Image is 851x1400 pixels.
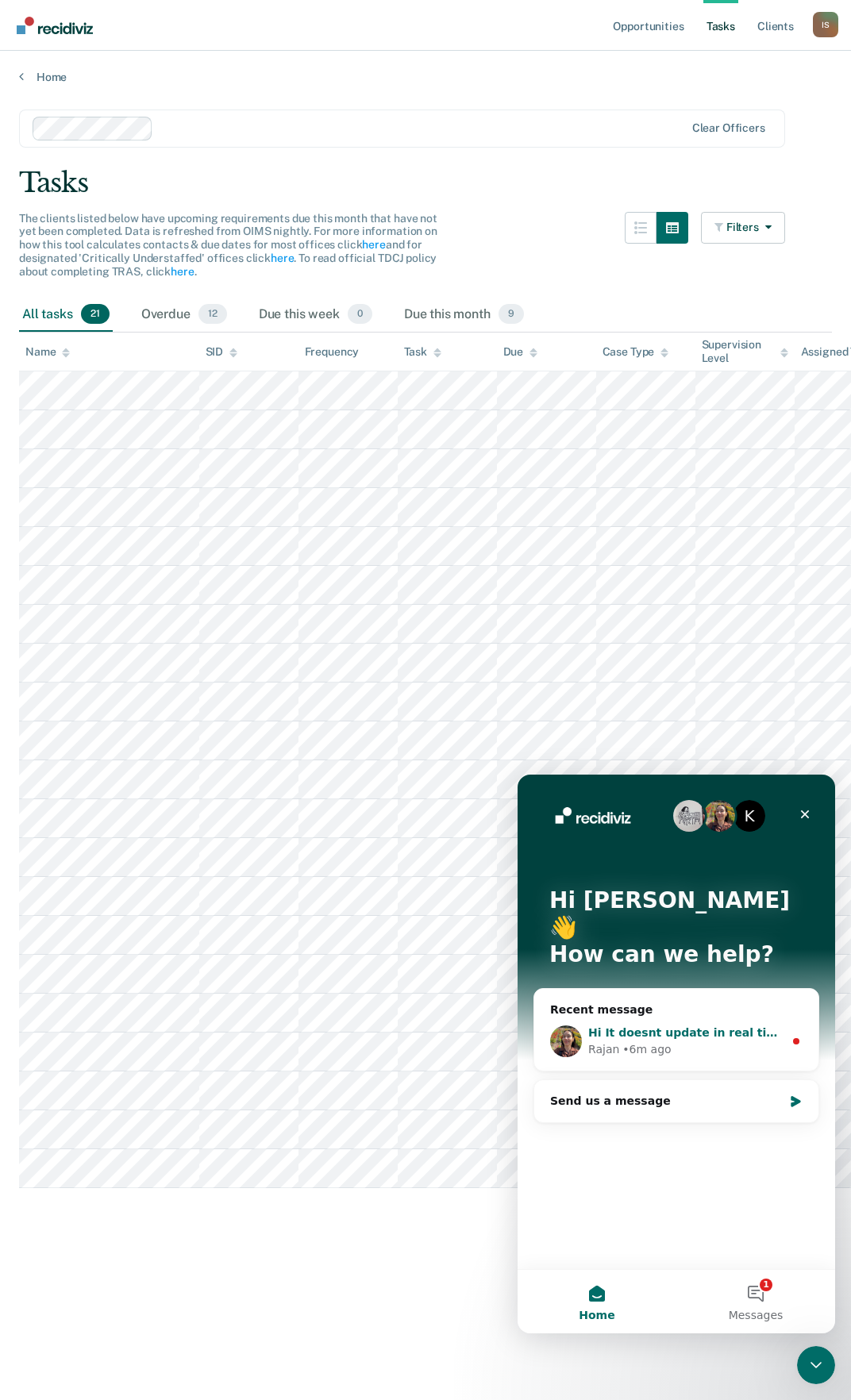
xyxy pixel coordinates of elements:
div: Tasks [19,167,832,199]
div: Task [404,345,441,359]
span: 12 [198,304,227,325]
div: • 6m ago [105,267,153,283]
a: here [171,265,194,278]
div: Case Type [603,345,669,359]
div: Due this month9 [401,298,527,333]
a: Home [19,70,832,84]
span: The clients listed below have upcoming requirements due this month that have not yet been complet... [19,212,437,278]
img: Recidiviz [17,17,93,34]
span: 0 [348,304,372,325]
a: here [362,238,385,251]
div: Overdue12 [138,298,230,333]
div: Supervision Level [702,338,788,365]
div: Name [25,345,70,359]
a: here [271,252,294,264]
div: Rajan [71,267,102,283]
button: Filters [701,212,785,244]
span: 21 [81,304,110,325]
div: SID [206,345,238,359]
div: Close [273,25,302,54]
span: 9 [499,304,524,325]
span: Home [61,535,97,546]
iframe: Intercom live chat [797,1346,835,1384]
div: All tasks21 [19,298,113,333]
div: Frequency [305,345,360,359]
div: Send us a message [33,318,265,335]
iframe: Intercom live chat [518,775,835,1333]
div: Due [503,345,538,359]
button: Messages [159,495,318,559]
div: Due this week0 [256,298,375,333]
span: Messages [211,535,266,546]
div: I S [813,12,838,37]
div: Clear officers [692,121,765,135]
div: Send us a message [16,305,302,348]
button: Profile dropdown button [813,12,838,37]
